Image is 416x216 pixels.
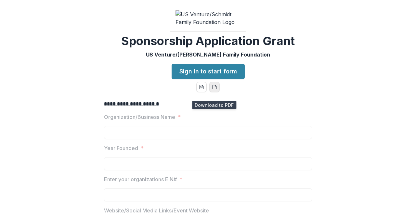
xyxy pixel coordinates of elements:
[104,113,175,121] p: Organization/Business Name
[146,51,270,58] p: US Venture/[PERSON_NAME] Family Foundation
[104,144,138,152] p: Year Founded
[175,10,240,26] img: US Venture/Schmidt Family Foundation Logo
[209,82,220,92] button: pdf-download
[121,34,295,48] h2: Sponsorship Application Grant
[172,64,245,79] a: Sign in to start form
[104,175,177,183] p: Enter your organizations EIN#
[196,82,207,92] button: word-download
[104,207,209,214] p: Website/Social Media Links/Event Website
